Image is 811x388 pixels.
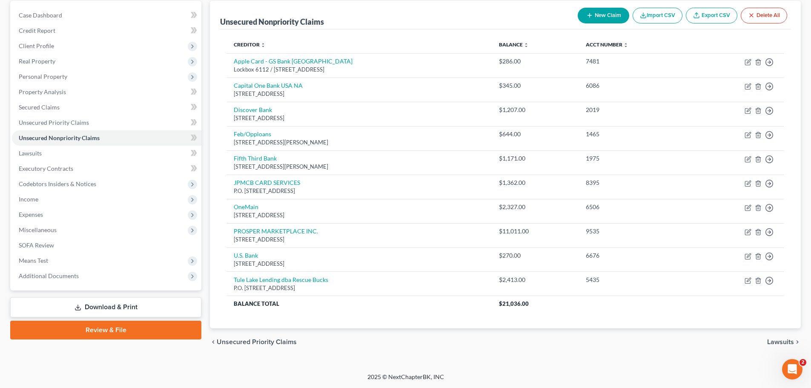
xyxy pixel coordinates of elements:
[499,251,572,260] div: $270.00
[586,203,685,211] div: 6506
[234,187,485,195] div: P.O. [STREET_ADDRESS]
[499,154,572,163] div: $1,171.00
[234,276,328,283] a: Tule Lake Lending dba Rescue Bucks
[234,130,271,138] a: Feb/Opploans
[227,296,492,311] th: Balance Total
[234,284,485,292] div: P.O. [STREET_ADDRESS]
[499,130,572,138] div: $644.00
[499,57,572,66] div: $286.00
[12,100,201,115] a: Secured Claims
[220,17,324,27] div: Unsecured Nonpriority Claims
[10,321,201,339] a: Review & File
[12,84,201,100] a: Property Analysis
[12,23,201,38] a: Credit Report
[19,226,57,233] span: Miscellaneous
[586,130,685,138] div: 1465
[234,66,485,74] div: Lockbox 6112 / [STREET_ADDRESS]
[767,339,794,345] span: Lawsuits
[210,339,297,345] button: chevron_left Unsecured Priority Claims
[499,81,572,90] div: $345.00
[12,115,201,130] a: Unsecured Priority Claims
[800,359,806,366] span: 2
[586,57,685,66] div: 7481
[163,373,648,388] div: 2025 © NextChapterBK, INC
[586,227,685,236] div: 9535
[19,241,54,249] span: SOFA Review
[234,227,318,235] a: PROSPER MARKETPLACE INC.
[623,43,628,48] i: unfold_more
[767,339,801,345] button: Lawsuits chevron_right
[234,106,272,113] a: Discover Bank
[12,8,201,23] a: Case Dashboard
[12,146,201,161] a: Lawsuits
[19,103,60,111] span: Secured Claims
[19,165,73,172] span: Executory Contracts
[586,251,685,260] div: 6676
[19,149,42,157] span: Lawsuits
[499,227,572,236] div: $11,011.00
[686,8,737,23] a: Export CSV
[19,211,43,218] span: Expenses
[12,161,201,176] a: Executory Contracts
[586,106,685,114] div: 2019
[19,57,55,65] span: Real Property
[234,57,352,65] a: Apple Card - GS Bank [GEOGRAPHIC_DATA]
[234,90,485,98] div: [STREET_ADDRESS]
[234,211,485,219] div: [STREET_ADDRESS]
[741,8,787,23] button: Delete All
[499,178,572,187] div: $1,362.00
[782,359,802,379] iframe: Intercom live chat
[234,155,277,162] a: Fifth Third Bank
[234,203,258,210] a: OneMain
[19,119,89,126] span: Unsecured Priority Claims
[234,163,485,171] div: [STREET_ADDRESS][PERSON_NAME]
[12,238,201,253] a: SOFA Review
[19,134,100,141] span: Unsecured Nonpriority Claims
[234,260,485,268] div: [STREET_ADDRESS]
[499,203,572,211] div: $2,327.00
[234,82,303,89] a: Capital One Bank USA NA
[586,81,685,90] div: 6086
[586,41,628,48] a: Acct Number unfold_more
[210,339,217,345] i: chevron_left
[234,179,300,186] a: JPMCB CARD SERVICES
[499,41,529,48] a: Balance unfold_more
[19,27,55,34] span: Credit Report
[586,154,685,163] div: 1975
[10,297,201,317] a: Download & Print
[19,42,54,49] span: Client Profile
[633,8,682,23] button: Import CSV
[19,73,67,80] span: Personal Property
[524,43,529,48] i: unfold_more
[499,106,572,114] div: $1,207.00
[261,43,266,48] i: unfold_more
[19,180,96,187] span: Codebtors Insiders & Notices
[12,130,201,146] a: Unsecured Nonpriority Claims
[499,276,572,284] div: $2,413.00
[794,339,801,345] i: chevron_right
[234,114,485,122] div: [STREET_ADDRESS]
[19,195,38,203] span: Income
[19,11,62,19] span: Case Dashboard
[578,8,629,23] button: New Claim
[19,257,48,264] span: Means Test
[217,339,297,345] span: Unsecured Priority Claims
[234,138,485,147] div: [STREET_ADDRESS][PERSON_NAME]
[499,300,529,307] span: $21,036.00
[234,236,485,244] div: [STREET_ADDRESS]
[19,272,79,279] span: Additional Documents
[586,276,685,284] div: 5435
[234,252,258,259] a: U.S. Bank
[19,88,66,95] span: Property Analysis
[234,41,266,48] a: Creditor unfold_more
[586,178,685,187] div: 8395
